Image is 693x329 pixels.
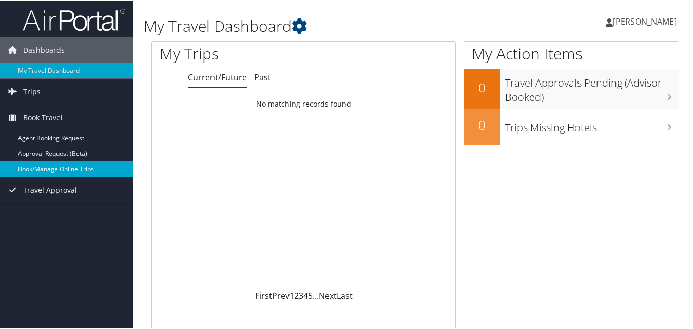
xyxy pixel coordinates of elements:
[152,94,455,112] td: No matching records found
[505,114,679,134] h3: Trips Missing Hotels
[254,71,271,82] a: Past
[255,289,272,300] a: First
[23,78,41,104] span: Trips
[23,36,65,62] span: Dashboards
[303,289,308,300] a: 4
[23,7,125,31] img: airportal-logo.png
[23,176,77,202] span: Travel Approval
[290,289,294,300] a: 1
[337,289,353,300] a: Last
[313,289,319,300] span: …
[464,78,500,95] h2: 0
[606,5,687,36] a: [PERSON_NAME]
[613,15,677,26] span: [PERSON_NAME]
[464,42,679,64] h1: My Action Items
[23,104,63,130] span: Book Travel
[188,71,247,82] a: Current/Future
[464,68,679,107] a: 0Travel Approvals Pending (Advisor Booked)
[464,115,500,133] h2: 0
[160,42,321,64] h1: My Trips
[144,14,506,36] h1: My Travel Dashboard
[299,289,303,300] a: 3
[294,289,299,300] a: 2
[308,289,313,300] a: 5
[319,289,337,300] a: Next
[505,70,679,104] h3: Travel Approvals Pending (Advisor Booked)
[464,108,679,143] a: 0Trips Missing Hotels
[272,289,290,300] a: Prev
